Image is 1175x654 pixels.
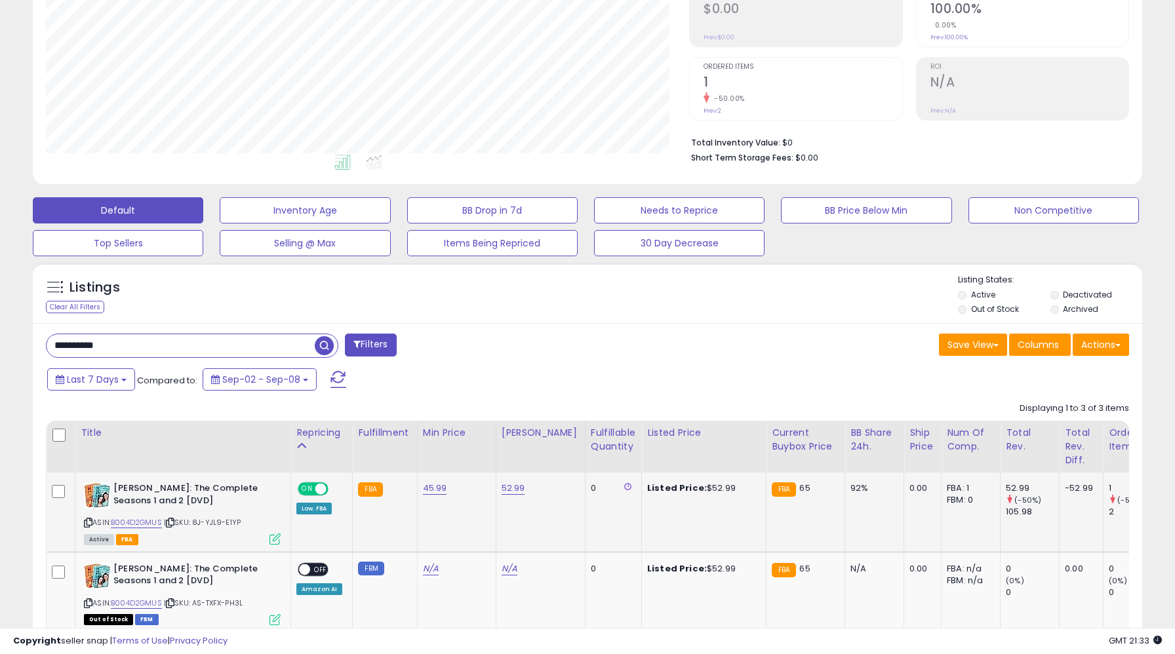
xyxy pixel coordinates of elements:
[135,614,159,625] span: FBM
[1006,482,1059,494] div: 52.99
[222,373,300,386] span: Sep-02 - Sep-08
[502,482,525,495] a: 52.99
[423,562,439,575] a: N/A
[704,107,721,115] small: Prev: 2
[930,20,957,30] small: 0.00%
[947,563,990,575] div: FBA: n/a
[1109,575,1127,586] small: (0%)
[772,426,839,453] div: Current Buybox Price
[33,197,203,223] button: Default
[111,517,162,528] a: B004D2GMUS
[691,134,1119,149] li: $0
[591,482,631,494] div: 0
[203,368,317,391] button: Sep-02 - Sep-08
[958,274,1142,286] p: Listing States:
[13,635,228,647] div: seller snap | |
[112,634,168,647] a: Terms of Use
[296,426,347,440] div: Repricing
[930,1,1128,19] h2: 100.00%
[647,563,756,575] div: $52.99
[1109,563,1162,575] div: 0
[84,534,114,545] span: All listings currently available for purchase on Amazon
[1063,303,1098,315] label: Archived
[502,562,517,575] a: N/A
[704,33,734,41] small: Prev: $0.00
[1009,334,1071,356] button: Columns
[647,482,707,494] b: Listed Price:
[137,374,197,387] span: Compared to:
[1006,563,1059,575] div: 0
[971,289,995,300] label: Active
[423,482,447,495] a: 45.99
[647,562,707,575] b: Listed Price:
[345,334,396,356] button: Filters
[1014,495,1041,505] small: (-50%)
[930,64,1128,71] span: ROI
[968,197,1139,223] button: Non Competitive
[310,564,331,575] span: OFF
[772,482,796,497] small: FBA
[691,137,780,148] b: Total Inventory Value:
[939,334,1007,356] button: Save View
[709,94,745,104] small: -50.00%
[591,426,636,453] div: Fulfillable Quantity
[704,1,902,19] h2: $0.00
[113,482,273,510] b: [PERSON_NAME]: The Complete Seasons 1 and 2 [DVD]
[84,482,281,543] div: ASIN:
[1063,289,1112,300] label: Deactivated
[111,598,162,609] a: B004D2GMUS
[407,197,578,223] button: BB Drop in 7d
[1073,334,1129,356] button: Actions
[594,197,765,223] button: Needs to Reprice
[358,482,382,497] small: FBA
[170,634,228,647] a: Privacy Policy
[704,75,902,92] h2: 1
[67,373,119,386] span: Last 7 Days
[947,494,990,506] div: FBM: 0
[33,230,203,256] button: Top Sellers
[1065,563,1093,575] div: 0.00
[358,426,411,440] div: Fulfillment
[164,598,243,608] span: | SKU: AS-TXFX-PH3L
[909,482,931,494] div: 0.00
[116,534,138,545] span: FBA
[947,575,990,587] div: FBM: n/a
[647,482,756,494] div: $52.99
[84,482,110,509] img: 61DROMGERfL._SL40_.jpg
[1020,402,1129,415] div: Displaying 1 to 3 of 3 items
[164,517,241,528] span: | SKU: 8J-YJL9-E1YP
[909,426,936,453] div: Ship Price
[772,563,796,577] small: FBA
[591,563,631,575] div: 0
[850,563,894,575] div: N/A
[502,426,580,440] div: [PERSON_NAME]
[691,152,793,163] b: Short Term Storage Fees:
[799,482,810,494] span: 65
[1109,587,1162,598] div: 0
[704,64,902,71] span: Ordered Items
[1065,426,1098,467] div: Total Rev. Diff.
[220,230,390,256] button: Selling @ Max
[47,368,135,391] button: Last 7 Days
[296,503,332,514] div: Low. FBA
[594,230,765,256] button: 30 Day Decrease
[46,301,104,313] div: Clear All Filters
[850,426,898,453] div: BB Share 24h.
[1109,506,1162,518] div: 2
[113,563,273,590] b: [PERSON_NAME]: The Complete Seasons 1 and 2 [DVD]
[930,75,1128,92] h2: N/A
[971,303,1019,315] label: Out of Stock
[423,426,490,440] div: Min Price
[84,563,110,589] img: 61DROMGERfL._SL40_.jpg
[70,279,120,297] h5: Listings
[1006,426,1054,453] div: Total Rev.
[296,583,342,595] div: Amazon AI
[220,197,390,223] button: Inventory Age
[799,562,810,575] span: 65
[930,33,968,41] small: Prev: 100.00%
[407,230,578,256] button: Items Being Repriced
[1006,506,1059,518] div: 105.98
[947,426,995,453] div: Num of Comp.
[81,426,285,440] div: Title
[1109,634,1162,647] span: 2025-09-16 21:33 GMT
